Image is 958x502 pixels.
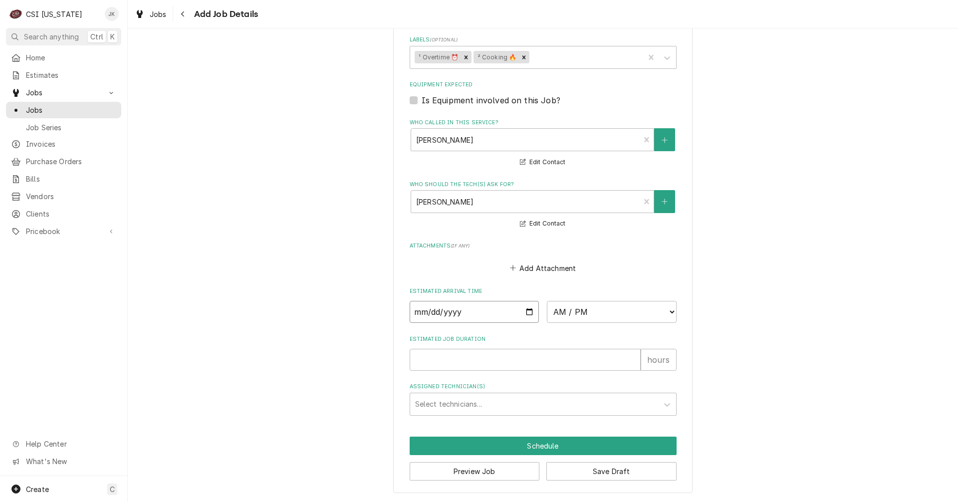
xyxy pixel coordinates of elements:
label: Who should the tech(s) ask for? [410,181,677,189]
div: Jeff Kuehl's Avatar [105,7,119,21]
span: Home [26,52,116,63]
label: Assigned Technician(s) [410,383,677,391]
span: Search anything [24,31,79,42]
span: Purchase Orders [26,156,116,167]
a: Purchase Orders [6,153,121,170]
span: C [110,484,115,495]
label: Equipment Expected [410,81,677,89]
span: Invoices [26,139,116,149]
div: Button Group [410,437,677,481]
button: Edit Contact [518,156,567,169]
button: Create New Contact [654,128,675,151]
div: Labels [410,36,677,68]
label: Is Equipment involved on this Job? [422,94,560,106]
a: Go to What's New [6,453,121,470]
div: Who should the tech(s) ask for? [410,181,677,230]
a: Bills [6,171,121,187]
span: ( optional ) [430,37,458,42]
span: Vendors [26,191,116,202]
span: Bills [26,174,116,184]
button: Schedule [410,437,677,455]
svg: Create New Contact [662,198,668,205]
input: Date [410,301,539,323]
span: Jobs [26,87,101,98]
div: hours [641,349,677,371]
label: Estimated Arrival Time [410,287,677,295]
div: ² Cooking 🔥 [474,51,519,64]
a: Jobs [6,102,121,118]
span: ( if any ) [451,243,470,249]
div: Remove ¹ Overtime ⏰ [461,51,472,64]
button: Save Draft [546,462,677,481]
button: Edit Contact [518,218,567,230]
div: Assigned Technician(s) [410,383,677,415]
span: Help Center [26,439,115,449]
a: Invoices [6,136,121,152]
a: Jobs [131,6,171,22]
label: Who called in this service? [410,119,677,127]
div: ¹ Overtime ⏰ [415,51,461,64]
div: JK [105,7,119,21]
span: Job Series [26,122,116,133]
div: Who called in this service? [410,119,677,168]
span: Ctrl [90,31,103,42]
svg: Create New Contact [662,137,668,144]
button: Navigate back [175,6,191,22]
label: Estimated Job Duration [410,335,677,343]
button: Add Attachment [508,261,578,275]
div: Remove ² Cooking 🔥 [518,51,529,64]
div: C [9,7,23,21]
span: K [110,31,115,42]
label: Attachments [410,242,677,250]
span: Estimates [26,70,116,80]
span: Clients [26,209,116,219]
span: What's New [26,456,115,467]
div: Estimated Arrival Time [410,287,677,323]
button: Preview Job [410,462,540,481]
a: Home [6,49,121,66]
div: Button Group Row [410,437,677,455]
a: Go to Help Center [6,436,121,452]
div: CSI [US_STATE] [26,9,82,19]
a: Go to Pricebook [6,223,121,240]
a: Clients [6,206,121,222]
span: Pricebook [26,226,101,237]
button: Search anythingCtrlK [6,28,121,45]
div: Button Group Row [410,455,677,481]
div: CSI Kentucky's Avatar [9,7,23,21]
select: Time Select [547,301,677,323]
a: Vendors [6,188,121,205]
span: Jobs [26,105,116,115]
div: Equipment Expected [410,81,677,106]
button: Create New Contact [654,190,675,213]
a: Estimates [6,67,121,83]
div: Estimated Job Duration [410,335,677,371]
a: Go to Jobs [6,84,121,101]
div: Attachments [410,242,677,275]
a: Job Series [6,119,121,136]
span: Create [26,485,49,494]
span: Add Job Details [191,7,258,21]
span: Jobs [150,9,167,19]
label: Labels [410,36,677,44]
